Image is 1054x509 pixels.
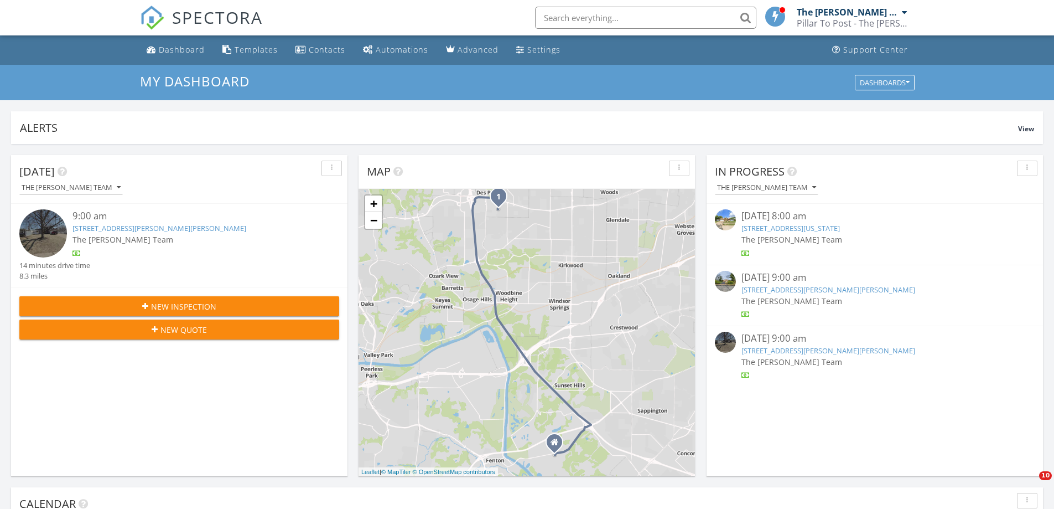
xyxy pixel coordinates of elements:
[19,164,55,179] span: [DATE]
[19,296,339,316] button: New Inspection
[715,332,1035,381] a: [DATE] 9:00 am [STREET_ADDRESS][PERSON_NAME][PERSON_NAME] The [PERSON_NAME] Team
[19,271,90,281] div: 8.3 miles
[309,44,345,55] div: Contacts
[140,6,164,30] img: The Best Home Inspection Software - Spectora
[458,44,499,55] div: Advanced
[797,7,899,18] div: The [PERSON_NAME] Team
[365,212,382,229] a: Zoom out
[413,469,495,475] a: © OpenStreetMap contributors
[1016,471,1043,498] iframe: Intercom live chat
[741,346,915,356] a: [STREET_ADDRESS][PERSON_NAME][PERSON_NAME]
[359,467,498,477] div: |
[140,15,263,38] a: SPECTORA
[291,40,350,60] a: Contacts
[499,196,505,203] div: 938 Blase Ave, Des Peres, MO 63131
[496,193,501,201] i: 1
[19,181,123,196] button: The [PERSON_NAME] Team
[512,40,565,60] a: Settings
[367,164,391,179] span: Map
[151,301,216,312] span: New Inspection
[442,40,503,60] a: Advanced
[717,184,816,192] div: The [PERSON_NAME] Team
[741,285,915,295] a: [STREET_ADDRESS][PERSON_NAME][PERSON_NAME]
[19,209,67,257] img: streetview
[19,320,339,340] button: New Quote
[741,271,1008,285] div: [DATE] 9:00 am
[828,40,912,60] a: Support Center
[715,209,736,230] img: streetview
[741,234,842,245] span: The [PERSON_NAME] Team
[741,296,842,306] span: The [PERSON_NAME] Team
[365,196,382,212] a: Zoom in
[535,7,756,29] input: Search everything...
[359,40,433,60] a: Automations (Basic)
[376,44,428,55] div: Automations
[715,181,818,196] button: The [PERSON_NAME] Team
[218,40,282,60] a: Templates
[715,271,1035,320] a: [DATE] 9:00 am [STREET_ADDRESS][PERSON_NAME][PERSON_NAME] The [PERSON_NAME] Team
[235,44,278,55] div: Templates
[19,260,90,271] div: 14 minutes drive time
[1039,471,1052,480] span: 10
[741,332,1008,346] div: [DATE] 9:00 am
[527,44,560,55] div: Settings
[715,209,1035,259] a: [DATE] 8:00 am [STREET_ADDRESS][US_STATE] The [PERSON_NAME] Team
[20,120,1018,135] div: Alerts
[741,223,840,233] a: [STREET_ADDRESS][US_STATE]
[140,72,250,90] span: My Dashboard
[361,469,380,475] a: Leaflet
[381,469,411,475] a: © MapTiler
[160,324,207,336] span: New Quote
[22,184,121,192] div: The [PERSON_NAME] Team
[172,6,263,29] span: SPECTORA
[741,209,1008,223] div: [DATE] 8:00 am
[72,223,246,233] a: [STREET_ADDRESS][PERSON_NAME][PERSON_NAME]
[19,209,339,281] a: 9:00 am [STREET_ADDRESS][PERSON_NAME][PERSON_NAME] The [PERSON_NAME] Team 14 minutes drive time 8...
[72,234,173,245] span: The [PERSON_NAME] Team
[741,357,842,367] span: The [PERSON_NAME] Team
[843,44,908,55] div: Support Center
[797,18,907,29] div: Pillar To Post - The Frederick Team
[72,209,313,223] div: 9:00 am
[715,164,785,179] span: In Progress
[715,271,736,292] img: streetview
[159,44,205,55] div: Dashboard
[554,442,561,449] div: 11084 Gravois Industrial Ct, Saint Louis MO 63128
[860,79,910,86] div: Dashboards
[715,332,736,353] img: streetview
[855,75,915,90] button: Dashboards
[1018,124,1034,133] span: View
[142,40,209,60] a: Dashboard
